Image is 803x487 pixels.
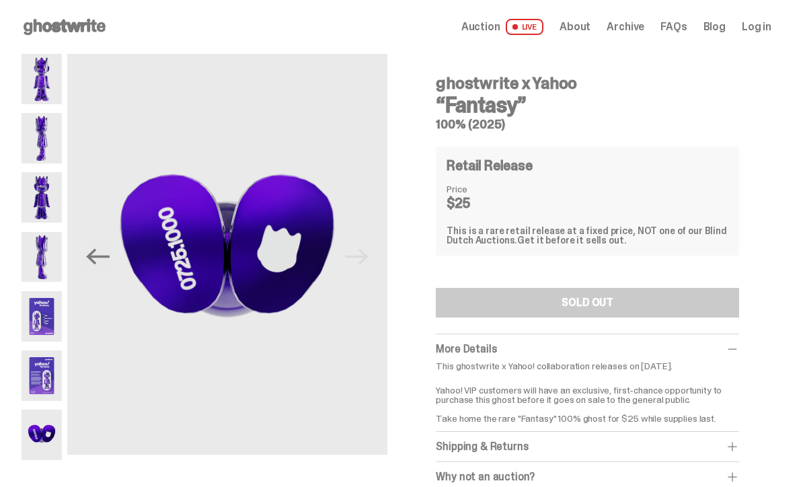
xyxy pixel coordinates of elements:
[436,75,739,91] h4: ghostwrite x Yahoo
[67,54,388,455] img: Yahoo-HG---7.png
[447,159,532,172] h4: Retail Release
[461,19,543,35] a: Auction LIVE
[447,226,728,245] div: This is a rare retail release at a fixed price, NOT one of our Blind Dutch Auctions.
[436,94,739,116] h3: “Fantasy”
[436,470,739,484] div: Why not an auction?
[607,22,644,32] a: Archive
[22,113,62,163] img: Yahoo-HG---2.png
[83,242,113,272] button: Previous
[22,350,62,401] img: Yahoo-HG---6.png
[742,22,771,32] a: Log in
[436,288,739,317] button: SOLD OUT
[447,196,514,210] dd: $25
[22,172,62,223] img: Yahoo-HG---3.png
[22,232,62,283] img: Yahoo-HG---4.png
[436,118,739,130] h5: 100% (2025)
[436,376,739,423] p: Yahoo! VIP customers will have an exclusive, first-chance opportunity to purchase this ghost befo...
[436,342,496,356] span: More Details
[517,234,626,246] span: Get it before it sells out.
[506,19,544,35] span: LIVE
[22,54,62,104] img: Yahoo-HG---1.png
[562,297,613,308] div: SOLD OUT
[660,22,687,32] a: FAQs
[436,361,739,371] p: This ghostwrite x Yahoo! collaboration releases on [DATE].
[703,22,726,32] a: Blog
[436,440,739,453] div: Shipping & Returns
[461,22,500,32] span: Auction
[447,184,514,194] dt: Price
[560,22,590,32] a: About
[22,410,62,460] img: Yahoo-HG---7.png
[22,291,62,342] img: Yahoo-HG---5.png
